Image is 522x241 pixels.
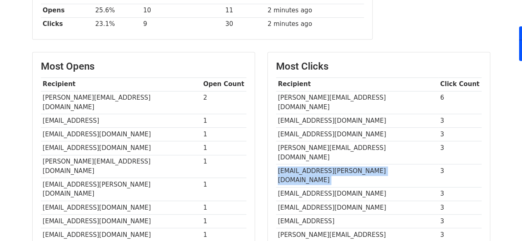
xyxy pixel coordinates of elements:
[41,201,201,214] td: [EMAIL_ADDRESS][DOMAIN_NAME]
[41,128,201,141] td: [EMAIL_ADDRESS][DOMAIN_NAME]
[276,61,482,73] h3: Most Clicks
[276,114,438,128] td: [EMAIL_ADDRESS][DOMAIN_NAME]
[93,4,141,17] td: 25.6%
[41,214,201,228] td: [EMAIL_ADDRESS][DOMAIN_NAME]
[438,164,482,187] td: 3
[276,77,438,91] th: Recipient
[41,17,93,31] th: Clicks
[201,141,246,155] td: 1
[41,178,201,201] td: [EMAIL_ADDRESS][PERSON_NAME][DOMAIN_NAME]
[481,201,522,241] iframe: Chat Widget
[201,201,246,214] td: 1
[438,114,482,128] td: 3
[438,91,482,114] td: 6
[276,141,438,164] td: [PERSON_NAME][EMAIL_ADDRESS][DOMAIN_NAME]
[141,4,223,17] td: 10
[223,4,266,17] td: 11
[41,141,201,155] td: [EMAIL_ADDRESS][DOMAIN_NAME]
[276,187,438,201] td: [EMAIL_ADDRESS][DOMAIN_NAME]
[41,61,246,73] h3: Most Opens
[276,164,438,187] td: [EMAIL_ADDRESS][PERSON_NAME][DOMAIN_NAME]
[266,4,364,17] td: 2 minutes ago
[41,77,201,91] th: Recipient
[438,128,482,141] td: 3
[438,201,482,214] td: 3
[201,91,246,114] td: 2
[201,128,246,141] td: 1
[438,214,482,228] td: 3
[141,17,223,31] td: 9
[93,17,141,31] td: 23.1%
[201,155,246,178] td: 1
[41,4,93,17] th: Opens
[41,155,201,178] td: [PERSON_NAME][EMAIL_ADDRESS][DOMAIN_NAME]
[223,17,266,31] td: 30
[201,178,246,201] td: 1
[276,201,438,214] td: [EMAIL_ADDRESS][DOMAIN_NAME]
[276,214,438,228] td: [EMAIL_ADDRESS]
[266,17,364,31] td: 2 minutes ago
[438,77,482,91] th: Click Count
[201,77,246,91] th: Open Count
[41,91,201,114] td: [PERSON_NAME][EMAIL_ADDRESS][DOMAIN_NAME]
[438,187,482,201] td: 3
[201,114,246,128] td: 1
[201,214,246,228] td: 1
[438,141,482,164] td: 3
[41,114,201,128] td: [EMAIL_ADDRESS]
[276,91,438,114] td: [PERSON_NAME][EMAIL_ADDRESS][DOMAIN_NAME]
[276,128,438,141] td: [EMAIL_ADDRESS][DOMAIN_NAME]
